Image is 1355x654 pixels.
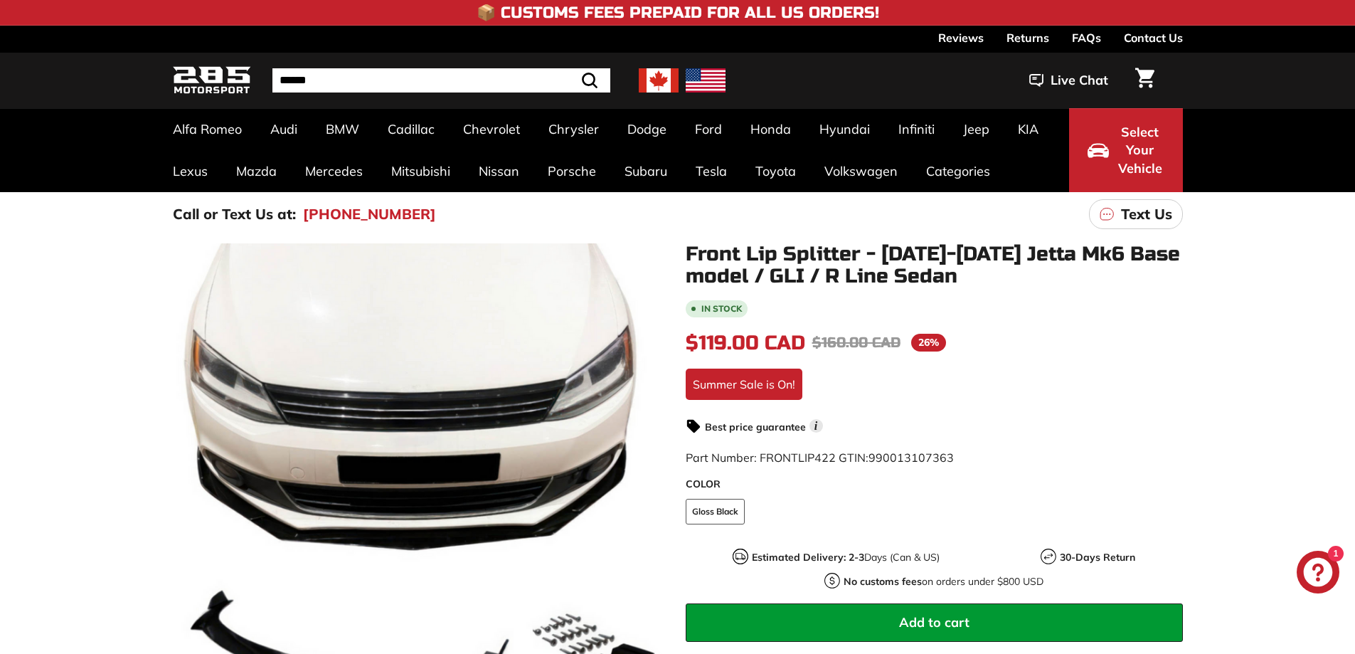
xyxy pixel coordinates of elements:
[1072,26,1101,50] a: FAQs
[534,108,613,150] a: Chrysler
[173,204,296,225] p: Call or Text Us at:
[272,68,610,93] input: Search
[449,108,534,150] a: Chevrolet
[911,334,946,352] span: 26%
[256,108,312,150] a: Audi
[844,574,1043,589] p: on orders under $800 USD
[686,450,954,465] span: Part Number: FRONTLIP422 GTIN:
[681,108,736,150] a: Ford
[377,150,464,192] a: Mitsubishi
[912,150,1004,192] a: Categories
[686,243,1183,288] h1: Front Lip Splitter - [DATE]-[DATE] Jetta Mk6 Base model / GLI / R Line Sedan
[613,108,681,150] a: Dodge
[844,575,922,588] strong: No customs fees
[533,150,610,192] a: Porsche
[809,419,823,433] span: i
[373,108,449,150] a: Cadillac
[741,150,810,192] a: Toyota
[705,421,806,433] strong: Best price guarantee
[1292,551,1344,597] inbox-online-store-chat: Shopify online store chat
[159,150,222,192] a: Lexus
[805,108,884,150] a: Hyundai
[938,26,984,50] a: Reviews
[686,369,802,400] div: Summer Sale is On!
[1011,63,1127,98] button: Live Chat
[312,108,373,150] a: BMW
[752,551,864,564] strong: Estimated Delivery: 2-3
[1124,26,1183,50] a: Contact Us
[1069,108,1183,192] button: Select Your Vehicle
[752,550,940,565] p: Days (Can & US)
[686,477,1183,492] label: COLOR
[1006,26,1049,50] a: Returns
[949,108,1004,150] a: Jeep
[884,108,949,150] a: Infiniti
[1116,123,1164,178] span: Select Your Vehicle
[1089,199,1183,229] a: Text Us
[303,204,436,225] a: [PHONE_NUMBER]
[1060,551,1135,564] strong: 30-Days Return
[686,331,805,355] span: $119.00 CAD
[610,150,681,192] a: Subaru
[812,334,900,352] span: $160.00 CAD
[173,64,251,97] img: Logo_285_Motorsport_areodynamics_components
[477,4,879,21] h4: 📦 Customs Fees Prepaid for All US Orders!
[464,150,533,192] a: Nissan
[1121,204,1172,225] p: Text Us
[686,603,1183,642] button: Add to cart
[810,150,912,192] a: Volkswagen
[868,450,954,465] span: 990013107363
[701,305,742,313] b: In stock
[222,150,291,192] a: Mazda
[1051,71,1108,90] span: Live Chat
[736,108,805,150] a: Honda
[1004,108,1053,150] a: KIA
[1127,56,1163,105] a: Cart
[291,150,377,192] a: Mercedes
[899,614,969,631] span: Add to cart
[681,150,741,192] a: Tesla
[159,108,256,150] a: Alfa Romeo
